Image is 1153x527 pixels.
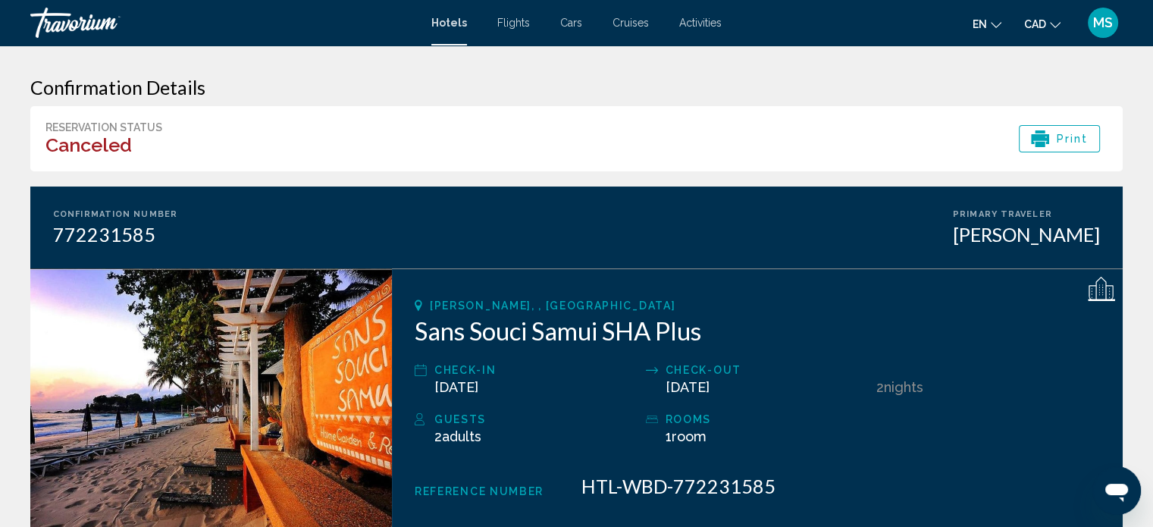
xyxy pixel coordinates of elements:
[415,485,544,497] span: Reference Number
[434,428,481,444] span: 2
[1093,15,1113,30] span: MS
[581,475,775,497] span: HTL-WBD-772231585
[613,17,649,29] a: Cruises
[434,361,638,379] div: Check-in
[30,8,416,38] a: Travorium
[431,17,467,29] a: Hotels
[430,300,675,312] span: [PERSON_NAME], , [GEOGRAPHIC_DATA]
[679,17,722,29] a: Activities
[1092,466,1141,515] iframe: Button to launch messaging window
[884,379,923,395] span: Nights
[45,133,162,156] h3: Canceled
[672,428,707,444] span: Room
[876,379,884,395] span: 2
[442,428,481,444] span: Adults
[30,76,1123,99] h3: Confirmation Details
[666,361,869,379] div: Check-out
[53,223,177,246] div: 772231585
[45,121,162,133] div: Reservation Status
[1019,125,1101,152] button: Print
[666,428,707,444] span: 1
[1057,126,1089,152] span: Print
[434,410,638,428] div: Guests
[415,315,1100,346] h2: Sans Souci Samui SHA Plus
[1083,7,1123,39] button: User Menu
[973,13,1001,35] button: Change language
[953,209,1100,219] div: Primary Traveler
[497,17,530,29] a: Flights
[666,379,710,395] span: [DATE]
[1024,13,1061,35] button: Change currency
[434,379,478,395] span: [DATE]
[560,17,582,29] a: Cars
[973,18,987,30] span: en
[53,209,177,219] div: Confirmation Number
[953,223,1100,246] div: [PERSON_NAME]
[1024,18,1046,30] span: CAD
[666,410,869,428] div: rooms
